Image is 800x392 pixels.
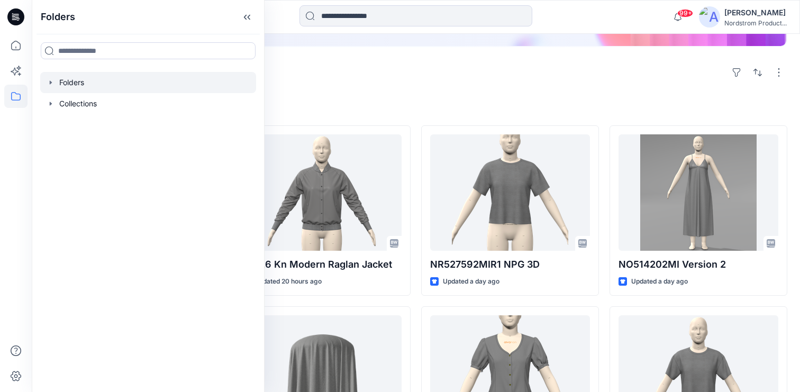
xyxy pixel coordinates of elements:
[443,276,499,287] p: Updated a day ago
[699,6,720,28] img: avatar
[430,257,590,272] p: NR527592MIR1 NPG 3D
[631,276,688,287] p: Updated a day ago
[44,102,787,115] h4: Styles
[430,134,590,251] a: NR527592MIR1 NPG 3D
[619,257,778,272] p: NO514202MI Version 2
[724,6,787,19] div: [PERSON_NAME]
[724,19,787,27] div: Nordstrom Product...
[254,276,322,287] p: Updated 20 hours ago
[677,9,693,17] span: 99+
[242,134,402,251] a: MI326 Kn Modern Raglan Jacket
[619,134,778,251] a: NO514202MI Version 2
[242,257,402,272] p: MI326 Kn Modern Raglan Jacket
